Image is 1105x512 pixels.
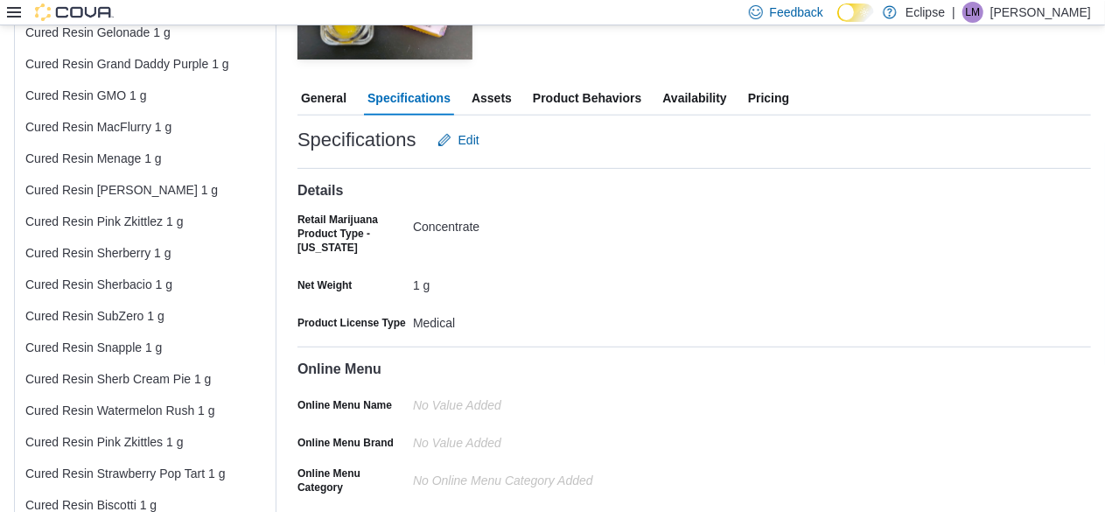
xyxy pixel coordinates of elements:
[25,87,265,104] div: Cured Resin GMO 1 g
[25,118,265,136] div: Cured Resin MacFlurry 1 g
[297,213,406,255] label: Retail Marijuana Product Type - [US_STATE]
[458,131,479,149] span: Edit
[25,465,265,482] div: Cured Resin Strawberry Pop Tart 1 g
[297,183,1091,199] h4: Details
[297,436,394,450] label: Online Menu Brand
[413,271,647,292] div: 1 g
[25,150,265,167] div: Cured Resin Menage 1 g
[413,309,647,330] div: Medical
[25,339,265,356] div: Cured Resin Snapple 1 g
[472,81,512,116] span: Assets
[297,316,406,330] label: Product License Type
[413,391,647,412] div: No value added
[297,466,406,494] label: Online Menu Category
[837,4,874,22] input: Dark Mode
[966,2,981,23] span: LM
[962,2,983,23] div: Lanai Monahan
[367,81,451,116] span: Specifications
[770,4,823,21] span: Feedback
[35,4,114,21] img: Cova
[25,244,265,262] div: Cured Resin Sherberry 1 g
[662,81,726,116] span: Availability
[748,81,789,116] span: Pricing
[25,24,265,41] div: Cured Resin Gelonade 1 g
[413,466,647,487] div: No Online Menu Category Added
[990,2,1091,23] p: [PERSON_NAME]
[25,402,265,419] div: Cured Resin Watermelon Rush 1 g
[301,81,346,116] span: General
[25,433,265,451] div: Cured Resin Pink Zkittles 1 g
[297,130,416,151] h3: Specifications
[837,22,838,23] span: Dark Mode
[297,361,1091,377] h4: Online Menu
[25,213,265,230] div: Cured Resin Pink Zkittlez 1 g
[297,398,392,412] label: Online Menu Name
[25,307,265,325] div: Cured Resin SubZero 1 g
[297,278,352,292] label: Net Weight
[952,2,955,23] p: |
[25,276,265,293] div: Cured Resin Sherbacio 1 g
[533,81,641,116] span: Product Behaviors
[25,181,265,199] div: Cured Resin [PERSON_NAME] 1 g
[430,123,486,158] button: Edit
[25,55,265,73] div: Cured Resin Grand Daddy Purple 1 g
[413,213,647,234] div: Concentrate
[906,2,945,23] p: Eclipse
[25,370,265,388] div: Cured Resin Sherb Cream Pie 1 g
[413,429,647,450] div: No value added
